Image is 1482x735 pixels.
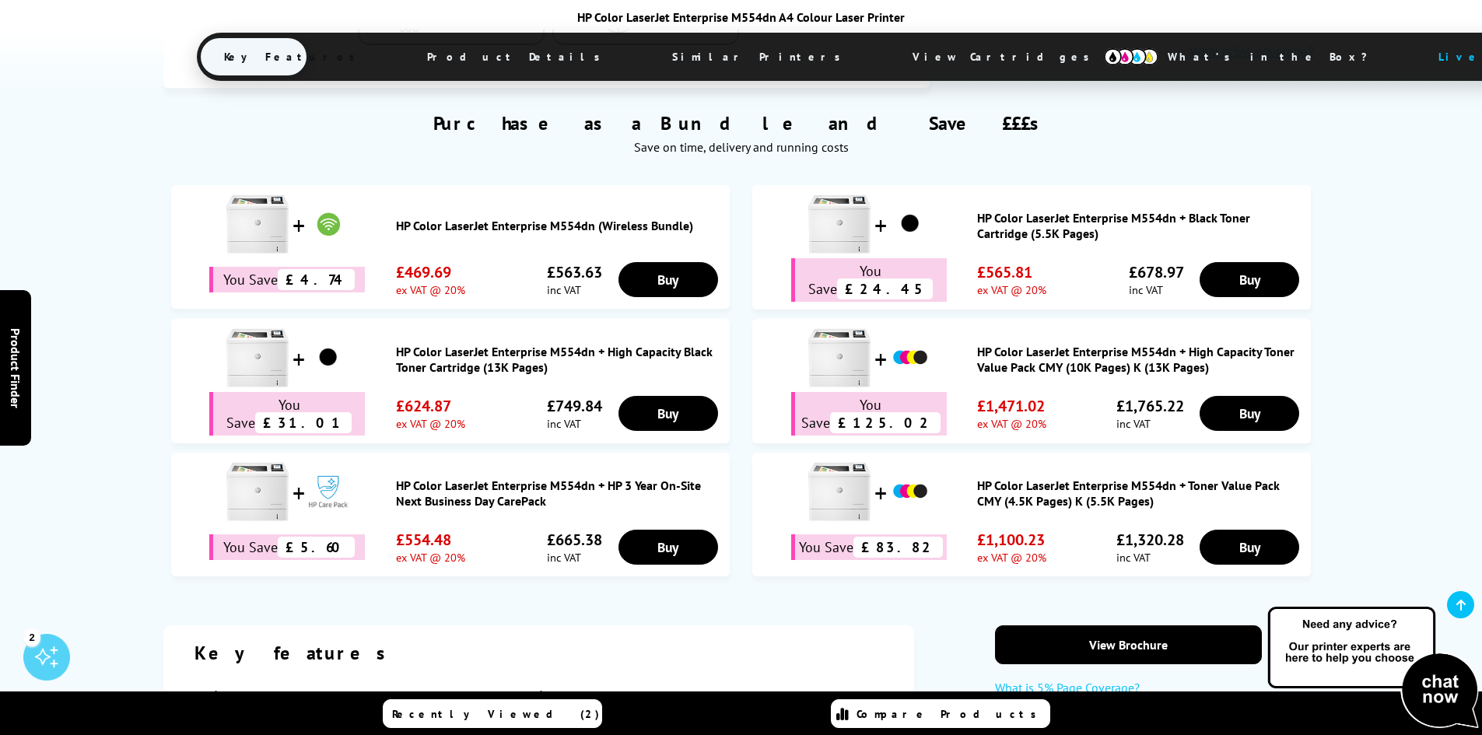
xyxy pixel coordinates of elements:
[891,205,930,243] img: HP Color LaserJet Enterprise M554dn + Black Toner Cartridge (5.5K Pages)
[396,416,465,431] span: ex VAT @ 20%
[209,267,365,292] div: You Save
[8,327,23,408] span: Product Finder
[404,38,632,75] span: Product Details
[830,412,941,433] span: £125.02
[1144,38,1406,75] span: What’s in the Box?
[23,628,40,646] div: 2
[309,472,348,511] img: HP Color LaserJet Enterprise M554dn + HP 3 Year On-Site Next Business Day CarePack
[808,193,871,255] img: HP Color LaserJet Enterprise M554dn + Black Toner Cartridge (5.5K Pages)
[1129,262,1184,282] span: £678.97
[547,282,602,297] span: inc VAT
[1200,530,1299,565] a: Buy
[163,88,1319,163] div: Purchase as a Bundle and Save £££s
[791,534,947,560] div: You Save
[977,282,1046,297] span: ex VAT @ 20%
[995,680,1262,703] a: What is 5% Page Coverage?
[977,262,1046,282] span: £565.81
[396,218,722,233] a: HP Color LaserJet Enterprise M554dn (Wireless Bundle)
[551,688,685,704] span: Up to 600 x 600 dpi Print
[226,193,289,255] img: HP Color LaserJet Enterprise M554dn (Wireless Bundle)
[547,396,602,416] span: £749.84
[853,537,943,558] span: £83.82
[226,460,289,523] img: HP Color LaserJet Enterprise M554dn + HP 3 Year On-Site Next Business Day CarePack
[1200,396,1299,431] a: Buy
[837,278,933,299] span: £24.45
[396,282,465,297] span: ex VAT @ 20%
[396,530,465,550] span: £554.48
[309,205,348,243] img: HP Color LaserJet Enterprise M554dn (Wireless Bundle)
[618,262,718,297] a: Buy
[1116,416,1184,431] span: inc VAT
[977,396,1046,416] span: £1,471.02
[396,478,722,509] a: HP Color LaserJet Enterprise M554dn + HP 3 Year On-Site Next Business Day CarePack
[977,530,1046,550] span: £1,100.23
[183,139,1300,155] div: Save on time, delivery and running costs
[396,396,465,416] span: £624.87
[791,392,947,436] div: You Save
[1116,550,1184,565] span: inc VAT
[209,392,365,436] div: You Save
[201,38,387,75] span: Key Features
[977,478,1303,509] a: HP Color LaserJet Enterprise M554dn + Toner Value Pack CMY (4.5K Pages) K (5.5K Pages)
[649,38,872,75] span: Similar Printers
[1116,396,1184,416] span: £1,765.22
[1264,604,1482,732] img: Open Live Chat window
[1200,262,1299,297] a: Buy
[396,344,722,375] a: HP Color LaserJet Enterprise M554dn + High Capacity Black Toner Cartridge (13K Pages)
[1104,48,1158,65] img: cmyk-icon.svg
[857,707,1045,721] span: Compare Products
[618,530,718,565] a: Buy
[209,534,365,560] div: You Save
[392,707,600,721] span: Recently Viewed (2)
[891,338,930,377] img: HP Color LaserJet Enterprise M554dn + High Capacity Toner Value Pack CMY (10K Pages) K (13K Pages)
[383,699,602,728] a: Recently Viewed (2)
[618,396,718,431] a: Buy
[278,269,355,290] span: £4.74
[547,262,602,282] span: £563.63
[1116,530,1184,550] span: £1,320.28
[226,688,357,704] span: Up to 33ppm Mono Print
[309,338,348,377] img: HP Color LaserJet Enterprise M554dn + High Capacity Black Toner Cartridge (13K Pages)
[791,258,947,302] div: You Save
[1129,282,1184,297] span: inc VAT
[396,550,465,565] span: ex VAT @ 20%
[547,530,602,550] span: £665.38
[197,9,1286,25] div: HP Color LaserJet Enterprise M554dn A4 Colour Laser Printer
[977,416,1046,431] span: ex VAT @ 20%
[194,641,884,665] div: Key features
[995,625,1262,664] a: View Brochure
[977,344,1303,375] a: HP Color LaserJet Enterprise M554dn + High Capacity Toner Value Pack CMY (10K Pages) K (13K Pages)
[889,37,1127,77] span: View Cartridges
[977,550,1046,565] span: ex VAT @ 20%
[226,327,289,389] img: HP Color LaserJet Enterprise M554dn + High Capacity Black Toner Cartridge (13K Pages)
[831,699,1050,728] a: Compare Products
[808,327,871,389] img: HP Color LaserJet Enterprise M554dn + High Capacity Toner Value Pack CMY (10K Pages) K (13K Pages)
[808,460,871,523] img: HP Color LaserJet Enterprise M554dn + Toner Value Pack CMY (4.5K Pages) K (5.5K Pages)
[891,472,930,511] img: HP Color LaserJet Enterprise M554dn + Toner Value Pack CMY (4.5K Pages) K (5.5K Pages)
[255,412,352,433] span: £31.01
[278,537,355,558] span: £5.60
[547,416,602,431] span: inc VAT
[547,550,602,565] span: inc VAT
[977,210,1303,241] a: HP Color LaserJet Enterprise M554dn + Black Toner Cartridge (5.5K Pages)
[396,262,465,282] span: £469.69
